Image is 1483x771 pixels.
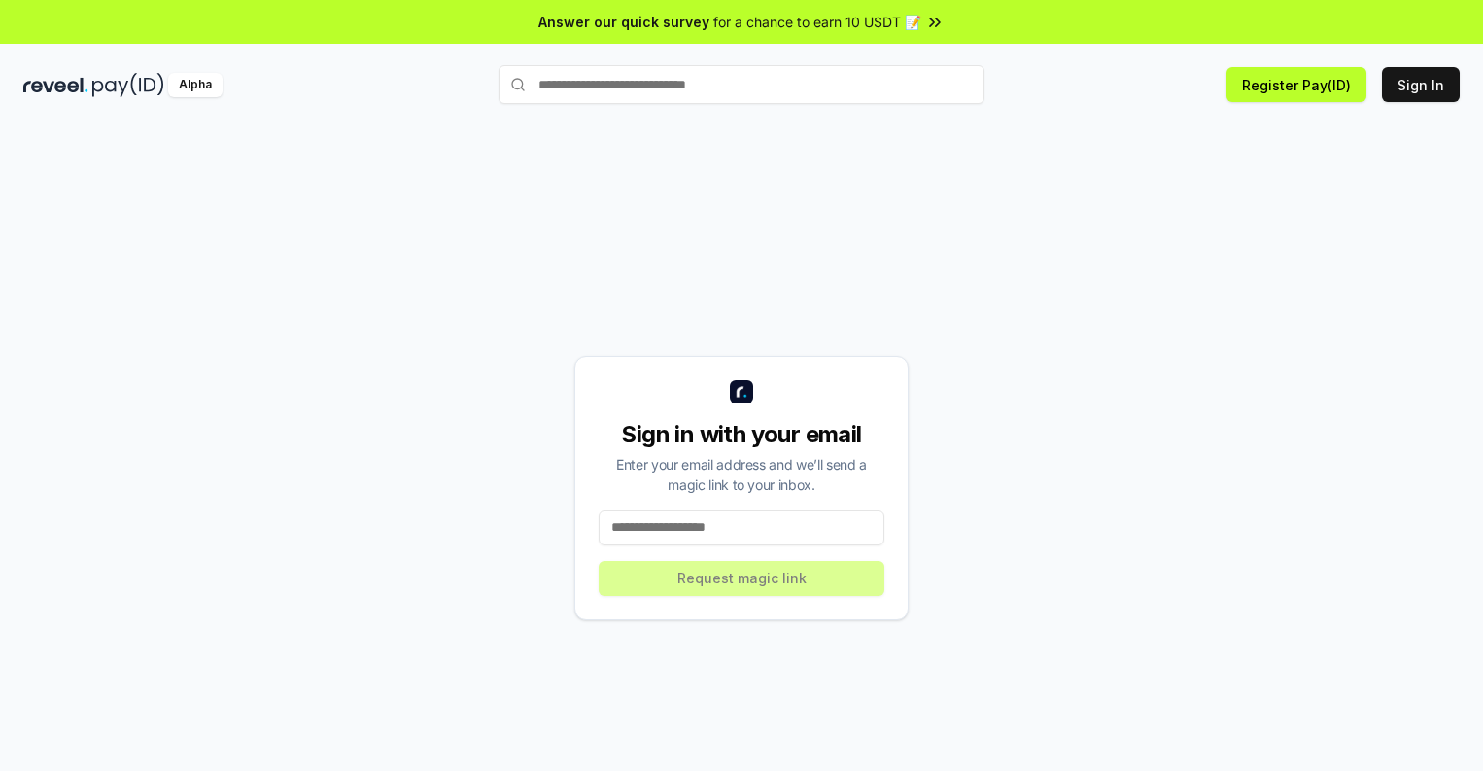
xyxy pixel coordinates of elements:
div: Sign in with your email [599,419,884,450]
div: Enter your email address and we’ll send a magic link to your inbox. [599,454,884,495]
div: Alpha [168,73,223,97]
img: logo_small [730,380,753,403]
img: reveel_dark [23,73,88,97]
span: Answer our quick survey [538,12,709,32]
button: Sign In [1382,67,1460,102]
img: pay_id [92,73,164,97]
button: Register Pay(ID) [1226,67,1366,102]
span: for a chance to earn 10 USDT 📝 [713,12,921,32]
